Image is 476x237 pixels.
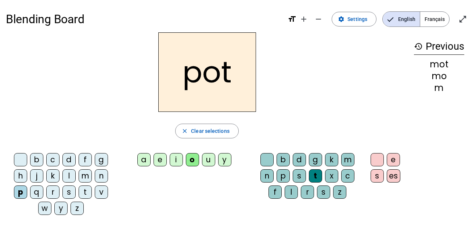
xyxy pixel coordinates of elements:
[30,185,43,199] div: q
[202,153,215,166] div: u
[299,15,308,24] mat-icon: add
[181,128,188,134] mat-icon: close
[325,153,338,166] div: k
[414,42,423,51] mat-icon: history
[79,185,92,199] div: t
[170,153,183,166] div: i
[95,169,108,183] div: n
[317,185,330,199] div: s
[260,169,274,183] div: n
[387,153,400,166] div: e
[158,32,256,112] h2: pot
[79,153,92,166] div: f
[218,153,231,166] div: y
[277,153,290,166] div: b
[382,11,450,27] mat-button-toggle-group: Language selection
[414,84,464,92] div: m
[46,153,59,166] div: c
[309,169,322,183] div: t
[338,16,345,22] mat-icon: settings
[296,12,311,26] button: Increase font size
[288,15,296,24] mat-icon: format_size
[387,169,400,183] div: es
[414,38,464,55] h3: Previous
[30,153,43,166] div: b
[293,169,306,183] div: s
[79,169,92,183] div: m
[191,127,230,135] span: Clear selections
[325,169,338,183] div: x
[285,185,298,199] div: l
[54,202,68,215] div: y
[414,72,464,81] div: mo
[414,60,464,69] div: mot
[14,185,27,199] div: p
[38,202,51,215] div: w
[332,12,376,26] button: Settings
[62,185,76,199] div: s
[62,153,76,166] div: d
[30,169,43,183] div: j
[301,185,314,199] div: r
[341,153,354,166] div: m
[311,12,326,26] button: Decrease font size
[62,169,76,183] div: l
[371,169,384,183] div: s
[383,12,420,26] span: English
[154,153,167,166] div: e
[420,12,449,26] span: Français
[333,185,346,199] div: z
[14,169,27,183] div: h
[309,153,322,166] div: g
[268,185,282,199] div: f
[455,12,470,26] button: Enter full screen
[95,153,108,166] div: g
[458,15,467,24] mat-icon: open_in_full
[46,169,59,183] div: k
[277,169,290,183] div: p
[186,153,199,166] div: o
[137,153,151,166] div: a
[175,124,239,138] button: Clear selections
[314,15,323,24] mat-icon: remove
[46,185,59,199] div: r
[347,15,367,24] span: Settings
[341,169,354,183] div: c
[71,202,84,215] div: z
[6,7,282,31] h1: Blending Board
[95,185,108,199] div: v
[293,153,306,166] div: d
